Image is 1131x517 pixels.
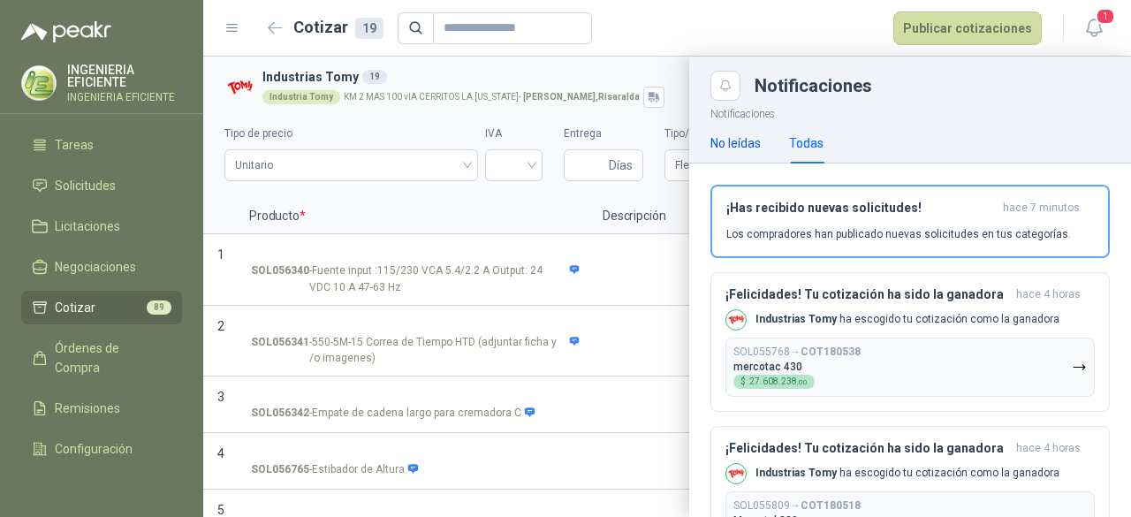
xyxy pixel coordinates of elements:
div: $ [733,375,815,389]
span: Licitaciones [55,217,120,236]
button: SOL055768→COT180538mercotac 430$27.608.238,00 [725,338,1095,397]
h2: Cotizar [293,15,383,40]
p: ha escogido tu cotización como la ganadora [755,466,1059,481]
div: No leídas [710,133,761,153]
p: mercotac 430 [733,361,802,373]
h3: ¡Has recibido nuevas solicitudes! [726,201,996,216]
img: Logo peakr [21,21,111,42]
p: SOL055768 → [733,346,861,359]
div: Notificaciones [755,77,1110,95]
b: Industrias Tomy [755,313,837,325]
div: Todas [789,133,824,153]
a: Órdenes de Compra [21,331,182,384]
img: Company Logo [726,310,746,330]
button: Publicar cotizaciones [893,11,1042,45]
span: hace 4 horas [1016,287,1081,302]
img: Company Logo [22,66,56,100]
button: 1 [1078,12,1110,44]
button: Close [710,71,740,101]
a: Manuales y ayuda [21,473,182,506]
a: Cotizar89 [21,291,182,324]
img: Company Logo [726,464,746,483]
p: Notificaciones [689,101,1131,123]
b: COT180518 [801,499,861,512]
span: Configuración [55,439,133,459]
a: Configuración [21,432,182,466]
p: INGENIERIA EFICIENTE [67,92,182,103]
span: 27.608.238 [749,377,808,386]
span: Cotizar [55,298,95,317]
h3: ¡Felicidades! Tu cotización ha sido la ganadora [725,441,1009,456]
span: hace 7 minutos [1003,201,1080,216]
span: Tareas [55,135,94,155]
a: Remisiones [21,392,182,425]
button: ¡Has recibido nuevas solicitudes!hace 7 minutos Los compradores han publicado nuevas solicitudes ... [710,185,1110,258]
span: ,00 [797,378,808,386]
span: Negociaciones [55,257,136,277]
span: hace 4 horas [1016,441,1081,456]
span: Órdenes de Compra [55,338,165,377]
a: Negociaciones [21,250,182,284]
a: Solicitudes [21,169,182,202]
b: Industrias Tomy [755,467,837,479]
a: Tareas [21,128,182,162]
p: Los compradores han publicado nuevas solicitudes en tus categorías. [726,226,1071,242]
a: Licitaciones [21,209,182,243]
button: ¡Felicidades! Tu cotización ha sido la ganadorahace 4 horas Company LogoIndustrias Tomy ha escogi... [710,272,1110,412]
span: 1 [1096,8,1115,25]
b: COT180538 [801,346,861,358]
span: Solicitudes [55,176,116,195]
p: SOL055809 → [733,499,861,513]
p: INGENIERIA EFICIENTE [67,64,182,88]
div: 19 [355,18,383,39]
h3: ¡Felicidades! Tu cotización ha sido la ganadora [725,287,1009,302]
p: ha escogido tu cotización como la ganadora [755,312,1059,327]
span: 89 [147,300,171,315]
span: Remisiones [55,399,120,418]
